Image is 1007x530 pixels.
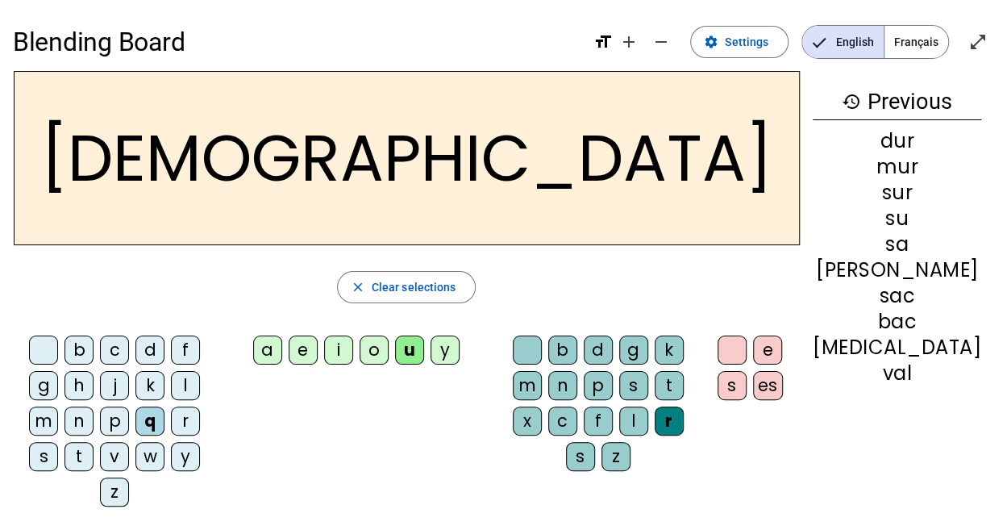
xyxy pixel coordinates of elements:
[171,336,200,365] div: f
[813,157,981,177] div: mur
[29,407,58,436] div: m
[655,407,684,436] div: r
[337,271,476,303] button: Clear selections
[100,371,129,400] div: j
[360,336,389,365] div: o
[431,336,460,365] div: y
[718,371,747,400] div: s
[690,26,789,58] button: Settings
[135,407,164,436] div: q
[513,407,542,436] div: x
[753,336,782,365] div: e
[619,371,648,400] div: s
[601,442,630,471] div: z
[619,32,639,52] mat-icon: add
[395,336,424,365] div: u
[100,407,129,436] div: p
[813,84,981,120] h3: Previous
[548,407,577,436] div: c
[655,336,684,365] div: k
[725,32,768,52] span: Settings
[813,261,981,280] div: [PERSON_NAME]
[584,336,613,365] div: d
[100,478,129,507] div: z
[962,26,994,58] button: Enter full screen
[884,26,948,58] span: Français
[64,407,94,436] div: n
[100,442,129,471] div: v
[813,286,981,306] div: sac
[64,336,94,365] div: b
[513,371,542,400] div: m
[289,336,318,365] div: e
[584,371,613,400] div: p
[64,442,94,471] div: t
[171,371,200,400] div: l
[619,407,648,436] div: l
[651,32,671,52] mat-icon: remove
[253,336,282,365] div: a
[645,26,677,58] button: Decrease font size
[324,336,353,365] div: i
[372,278,456,297] span: Clear selections
[801,25,949,59] mat-button-toggle-group: Language selection
[14,71,800,245] h2: [DEMOGRAPHIC_DATA]
[135,371,164,400] div: k
[753,371,783,400] div: es
[566,442,595,471] div: s
[813,364,981,383] div: val
[100,336,129,365] div: c
[968,32,988,52] mat-icon: open_in_full
[548,371,577,400] div: n
[351,280,365,294] mat-icon: close
[135,336,164,365] div: d
[13,16,580,68] h1: Blending Board
[802,26,884,58] span: English
[135,442,164,471] div: w
[655,371,684,400] div: t
[171,442,200,471] div: y
[813,235,981,254] div: sa
[171,407,200,436] div: r
[704,35,718,49] mat-icon: settings
[593,32,613,52] mat-icon: format_size
[813,131,981,151] div: dur
[813,312,981,332] div: bac
[29,371,58,400] div: g
[619,336,648,365] div: g
[813,209,981,228] div: su
[613,26,645,58] button: Increase font size
[29,442,58,471] div: s
[842,92,861,111] mat-icon: history
[64,371,94,400] div: h
[813,183,981,202] div: sur
[813,338,981,357] div: [MEDICAL_DATA]
[548,336,577,365] div: b
[584,407,613,436] div: f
